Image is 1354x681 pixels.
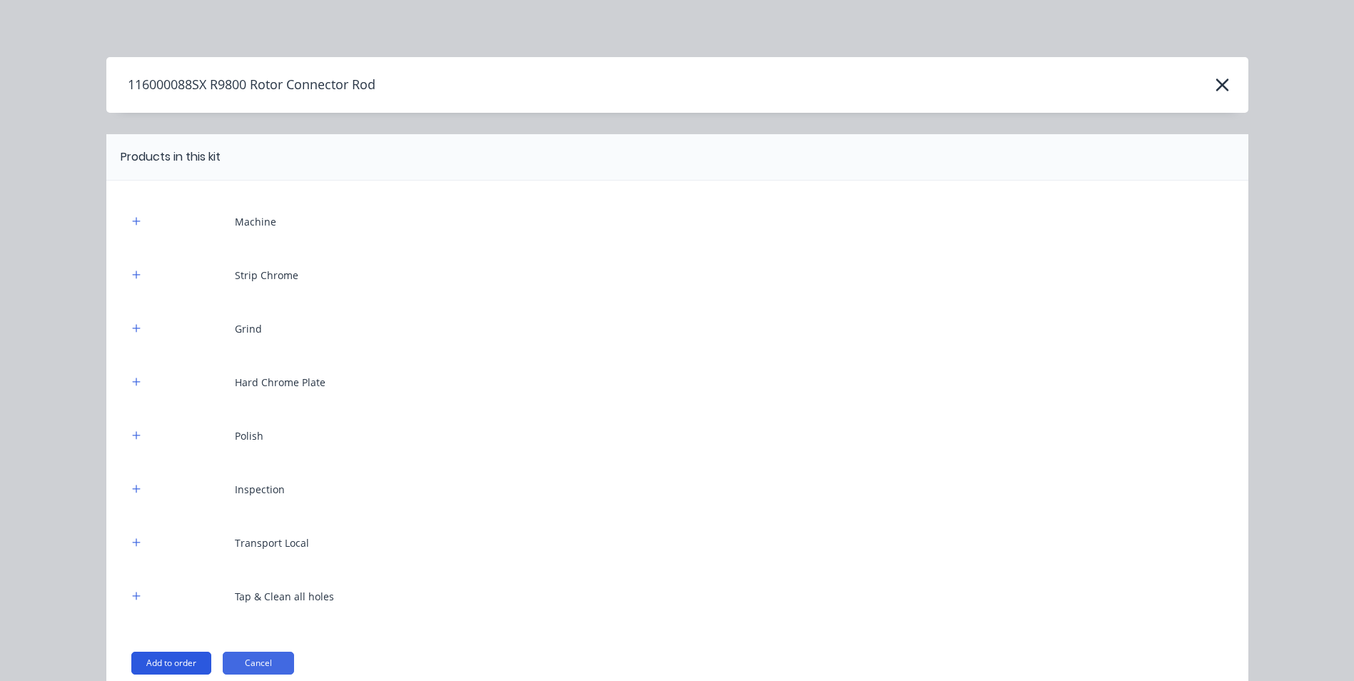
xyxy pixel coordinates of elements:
[131,652,211,675] button: Add to order
[121,148,221,166] div: Products in this kit
[235,428,263,443] div: Polish
[235,535,309,550] div: Transport Local
[223,652,294,675] button: Cancel
[235,589,334,604] div: Tap & Clean all holes
[235,375,325,390] div: Hard Chrome Plate
[106,71,375,99] h4: 116000088SX R9800 Rotor Connector Rod
[235,321,262,336] div: Grind
[235,482,285,497] div: Inspection
[235,214,276,229] div: Machine
[235,268,298,283] div: Strip Chrome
